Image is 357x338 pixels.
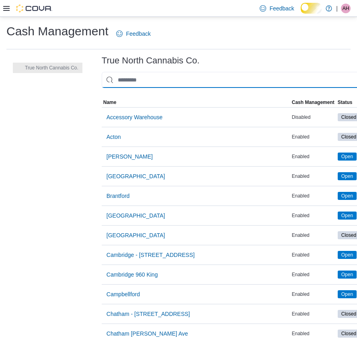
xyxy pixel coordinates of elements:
div: Alex Hutchings [341,4,351,13]
button: Campbellford [103,286,143,302]
span: Open [341,271,353,278]
button: Brantford [103,188,133,204]
button: Chatham - [STREET_ADDRESS] [103,306,193,322]
button: Accessory Warehouse [103,109,166,125]
span: Open [338,153,357,161]
h3: True North Cannabis Co. [102,56,200,65]
span: Cash Management [292,99,334,106]
span: Cambridge 960 King [107,271,158,279]
span: Status [338,99,353,106]
span: Open [338,212,357,220]
span: [PERSON_NAME] [107,153,153,161]
span: Open [341,153,353,160]
span: Feedback [269,4,294,12]
span: Closed [341,232,356,239]
span: Open [338,251,357,259]
span: Open [341,212,353,219]
span: [GEOGRAPHIC_DATA] [107,212,165,220]
span: Closed [341,330,356,337]
button: Name [102,98,290,107]
div: Enabled [290,289,336,299]
button: [GEOGRAPHIC_DATA] [103,208,168,224]
p: | [336,4,338,13]
button: Cambridge 960 King [103,267,161,283]
span: Open [338,290,357,298]
span: Cambridge - [STREET_ADDRESS] [107,251,195,259]
div: Enabled [290,270,336,279]
input: Dark Mode [301,3,322,13]
button: [GEOGRAPHIC_DATA] [103,168,168,184]
span: Open [338,172,357,180]
span: [GEOGRAPHIC_DATA] [107,231,165,239]
a: Feedback [113,26,154,42]
div: Enabled [290,152,336,161]
span: Open [338,271,357,279]
div: Enabled [290,250,336,260]
span: Closed [341,310,356,318]
div: Enabled [290,211,336,220]
span: Name [103,99,117,106]
span: Brantford [107,192,130,200]
button: Cash Management [290,98,336,107]
span: Chatham [PERSON_NAME] Ave [107,330,188,338]
span: Open [341,251,353,259]
span: [GEOGRAPHIC_DATA] [107,172,165,180]
span: Open [341,192,353,200]
span: Open [341,291,353,298]
span: Feedback [126,30,150,38]
span: Chatham - [STREET_ADDRESS] [107,310,190,318]
img: Cova [16,4,52,12]
span: Open [338,192,357,200]
span: Campbellford [107,290,140,298]
div: Enabled [290,309,336,319]
h1: Cash Management [6,23,108,39]
div: Enabled [290,132,336,142]
button: [GEOGRAPHIC_DATA] [103,227,168,243]
span: Open [341,173,353,180]
button: Acton [103,129,124,145]
span: Closed [341,114,356,121]
span: Closed [341,133,356,140]
a: Feedback [256,0,297,16]
div: Enabled [290,230,336,240]
span: Acton [107,133,121,141]
div: Enabled [290,191,336,201]
button: [PERSON_NAME] [103,149,156,165]
span: AH [343,4,349,13]
span: Accessory Warehouse [107,113,163,121]
div: Enabled [290,171,336,181]
div: Disabled [290,112,336,122]
button: Cambridge - [STREET_ADDRESS] [103,247,198,263]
